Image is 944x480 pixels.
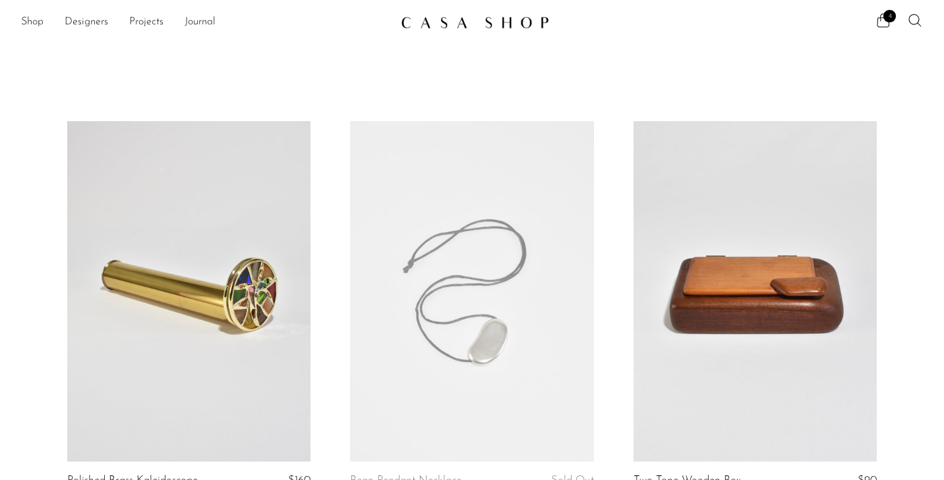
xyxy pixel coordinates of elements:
a: Designers [65,14,108,31]
ul: NEW HEADER MENU [21,11,390,34]
span: 4 [883,10,896,22]
a: Projects [129,14,163,31]
nav: Desktop navigation [21,11,390,34]
a: Shop [21,14,44,31]
a: Journal [185,14,216,31]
